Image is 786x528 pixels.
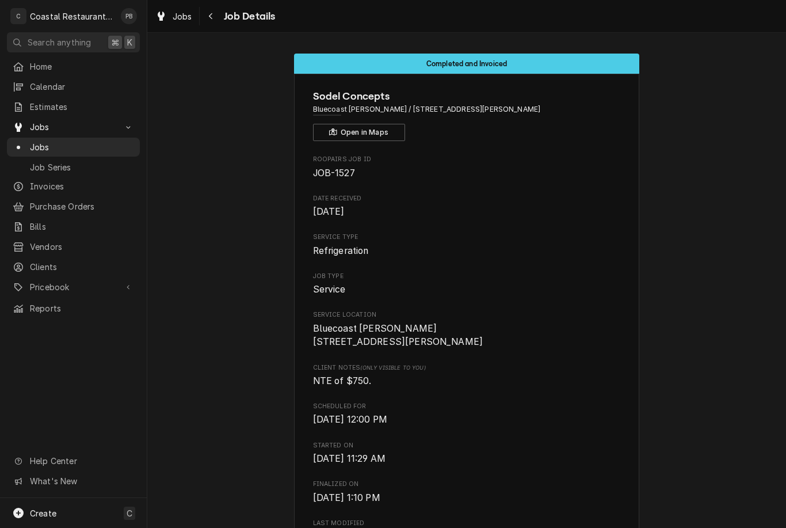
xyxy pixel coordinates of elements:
[7,138,140,157] a: Jobs
[7,32,140,52] button: Search anything⌘K
[313,491,621,505] span: Finalized On
[313,363,621,388] div: [object Object]
[111,36,119,48] span: ⌘
[220,9,276,24] span: Job Details
[313,104,621,115] span: Address
[30,221,134,233] span: Bills
[30,81,134,93] span: Calendar
[313,492,380,503] span: [DATE] 1:10 PM
[313,480,621,504] div: Finalized On
[7,117,140,136] a: Go to Jobs
[30,10,115,22] div: Coastal Restaurant Repair
[30,281,117,293] span: Pricebook
[30,241,134,253] span: Vendors
[28,36,91,48] span: Search anything
[7,237,140,256] a: Vendors
[313,272,621,297] div: Job Type
[30,60,134,73] span: Home
[7,257,140,276] a: Clients
[313,89,621,141] div: Client Information
[30,475,133,487] span: What's New
[7,278,140,297] a: Go to Pricebook
[313,124,405,141] button: Open in Maps
[313,168,355,178] span: JOB-1527
[313,283,621,297] span: Job Type
[10,8,26,24] div: Coastal Restaurant Repair's Avatar
[313,194,621,203] span: Date Received
[313,322,621,349] span: Service Location
[7,197,140,216] a: Purchase Orders
[7,57,140,76] a: Home
[294,54,639,74] div: Status
[313,519,621,528] span: Last Modified
[313,310,621,320] span: Service Location
[127,507,132,519] span: C
[30,161,134,173] span: Job Series
[426,60,508,67] span: Completed and Invoiced
[30,141,134,153] span: Jobs
[7,97,140,116] a: Estimates
[121,8,137,24] div: Phill Blush's Avatar
[313,453,386,464] span: [DATE] 11:29 AM
[30,508,56,518] span: Create
[202,7,220,25] button: Navigate back
[121,8,137,24] div: PB
[313,272,621,281] span: Job Type
[7,158,140,177] a: Job Series
[313,323,483,348] span: Bluecoast [PERSON_NAME] [STREET_ADDRESS][PERSON_NAME]
[7,217,140,236] a: Bills
[313,244,621,258] span: Service Type
[313,245,369,256] span: Refrigeration
[313,233,621,257] div: Service Type
[151,7,197,26] a: Jobs
[313,205,621,219] span: Date Received
[313,166,621,180] span: Roopairs Job ID
[313,414,387,425] span: [DATE] 12:00 PM
[313,310,621,349] div: Service Location
[313,452,621,466] span: Started On
[313,413,621,427] span: Scheduled For
[173,10,192,22] span: Jobs
[7,472,140,491] a: Go to What's New
[313,375,372,386] span: NTE of $750.
[313,206,345,217] span: [DATE]
[313,233,621,242] span: Service Type
[127,36,132,48] span: K
[313,155,621,180] div: Roopairs Job ID
[30,101,134,113] span: Estimates
[313,480,621,489] span: Finalized On
[313,402,621,411] span: Scheduled For
[7,177,140,196] a: Invoices
[313,284,346,295] span: Service
[30,261,134,273] span: Clients
[313,89,621,104] span: Name
[30,455,133,467] span: Help Center
[7,299,140,318] a: Reports
[30,302,134,314] span: Reports
[313,441,621,466] div: Started On
[10,8,26,24] div: C
[313,374,621,388] span: [object Object]
[360,364,425,371] span: (Only Visible to You)
[313,441,621,450] span: Started On
[313,155,621,164] span: Roopairs Job ID
[30,200,134,212] span: Purchase Orders
[30,121,117,133] span: Jobs
[30,180,134,192] span: Invoices
[7,451,140,470] a: Go to Help Center
[313,363,621,373] span: Client Notes
[313,402,621,427] div: Scheduled For
[313,194,621,219] div: Date Received
[7,77,140,96] a: Calendar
